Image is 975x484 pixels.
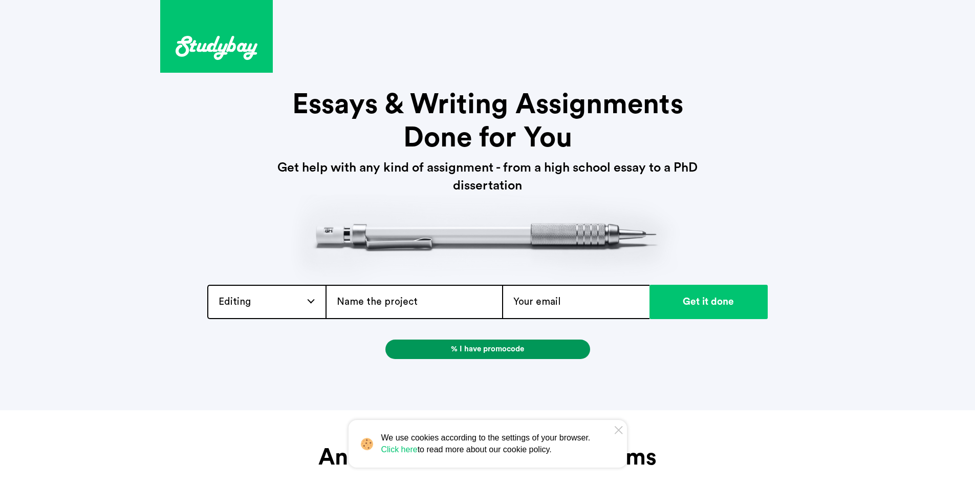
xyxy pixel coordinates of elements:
h1: Essays & Writing Assignments Done for You [257,88,718,155]
input: Name the project [326,285,503,319]
input: Your email [502,285,649,319]
img: logo.svg [176,36,257,60]
span: Editing [219,296,251,308]
a: % I have promocode [385,340,590,359]
a: Click here [381,444,418,455]
input: Get it done [649,285,767,319]
img: header-pict.png [291,195,684,284]
span: We use cookies according to the settings of your browser. to read more about our cookie policy. [381,432,598,455]
h3: Get help with any kind of assignment - from a high school essay to a PhD dissertation [242,159,733,195]
h2: An Answer to All Your Problems [309,441,667,474]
